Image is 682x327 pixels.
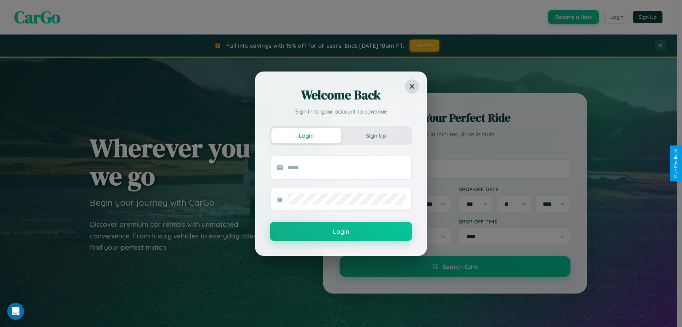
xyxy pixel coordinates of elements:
[270,107,412,116] p: Sign in to your account to continue
[7,303,24,320] iframe: Intercom live chat
[271,128,341,143] button: Login
[270,222,412,241] button: Login
[270,86,412,104] h2: Welcome Back
[341,128,411,143] button: Sign Up
[673,149,678,178] div: Give Feedback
